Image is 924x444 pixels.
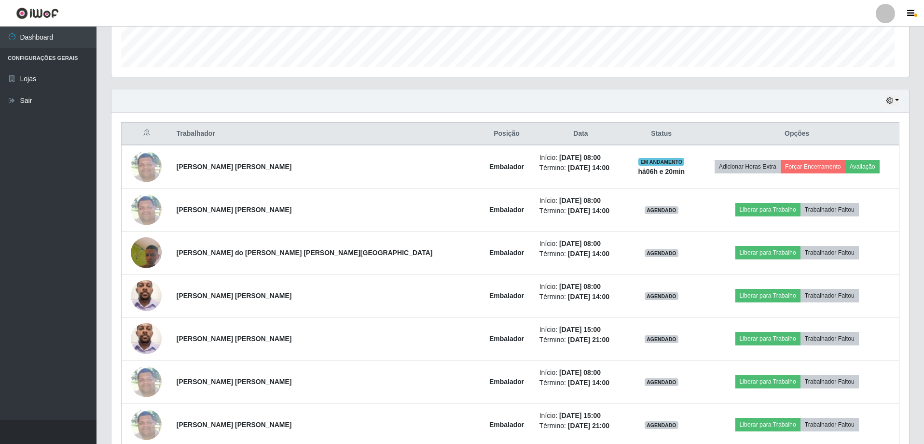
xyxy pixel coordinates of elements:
th: Data [534,123,628,145]
strong: [PERSON_NAME] [PERSON_NAME] [177,163,292,171]
button: Trabalhador Faltou [800,289,859,302]
button: Liberar para Trabalho [735,375,800,388]
button: Adicionar Horas Extra [715,160,781,173]
strong: Embalador [489,206,524,214]
strong: [PERSON_NAME] [PERSON_NAME] [177,421,292,429]
li: Término: [539,292,622,302]
li: Início: [539,411,622,421]
button: Trabalhador Faltou [800,246,859,259]
span: AGENDADO [645,292,678,300]
time: [DATE] 14:00 [568,207,609,215]
li: Início: [539,153,622,163]
button: Liberar para Trabalho [735,289,800,302]
img: 1742148042365.jpeg [131,275,162,316]
time: [DATE] 14:00 [568,379,609,387]
button: Liberar para Trabalho [735,332,800,345]
button: Avaliação [845,160,880,173]
time: [DATE] 14:00 [568,293,609,301]
button: Forçar Encerramento [781,160,845,173]
li: Início: [539,282,622,292]
img: 1697490161329.jpeg [131,189,162,230]
strong: Embalador [489,378,524,386]
time: [DATE] 14:00 [568,164,609,172]
img: 1697490161329.jpeg [131,146,162,187]
button: Trabalhador Faltou [800,375,859,388]
time: [DATE] 21:00 [568,422,609,430]
time: [DATE] 08:00 [559,154,601,161]
li: Início: [539,196,622,206]
time: [DATE] 08:00 [559,283,601,290]
time: [DATE] 08:00 [559,369,601,376]
span: AGENDADO [645,206,678,214]
time: [DATE] 14:00 [568,250,609,258]
button: Trabalhador Faltou [800,203,859,216]
strong: Embalador [489,249,524,257]
span: AGENDADO [645,378,678,386]
time: [DATE] 08:00 [559,240,601,247]
strong: [PERSON_NAME] [PERSON_NAME] [177,335,292,343]
li: Início: [539,368,622,378]
strong: [PERSON_NAME] [PERSON_NAME] [177,292,292,300]
span: AGENDADO [645,335,678,343]
strong: [PERSON_NAME] do [PERSON_NAME] [PERSON_NAME][GEOGRAPHIC_DATA] [177,249,433,257]
span: EM ANDAMENTO [638,158,684,166]
time: [DATE] 08:00 [559,197,601,204]
img: 1742148042365.jpeg [131,318,162,359]
span: AGENDADO [645,249,678,257]
strong: Embalador [489,335,524,343]
li: Término: [539,206,622,216]
li: Término: [539,378,622,388]
img: CoreUI Logo [16,7,59,19]
strong: [PERSON_NAME] [PERSON_NAME] [177,206,292,214]
img: 1697490161329.jpeg [131,361,162,402]
strong: Embalador [489,421,524,429]
li: Término: [539,421,622,431]
span: AGENDADO [645,421,678,429]
strong: há 06 h e 20 min [638,168,685,175]
strong: Embalador [489,163,524,171]
strong: [PERSON_NAME] [PERSON_NAME] [177,378,292,386]
time: [DATE] 21:00 [568,336,609,344]
th: Posição [480,123,533,145]
time: [DATE] 15:00 [559,326,601,333]
strong: Embalador [489,292,524,300]
th: Trabalhador [171,123,480,145]
li: Término: [539,335,622,345]
th: Opções [695,123,899,145]
button: Trabalhador Faltou [800,332,859,345]
li: Término: [539,163,622,173]
img: 1742995896135.jpeg [131,218,162,287]
button: Trabalhador Faltou [800,418,859,431]
li: Início: [539,325,622,335]
button: Liberar para Trabalho [735,203,800,216]
button: Liberar para Trabalho [735,418,800,431]
li: Término: [539,249,622,259]
th: Status [628,123,695,145]
li: Início: [539,239,622,249]
button: Liberar para Trabalho [735,246,800,259]
time: [DATE] 15:00 [559,412,601,419]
